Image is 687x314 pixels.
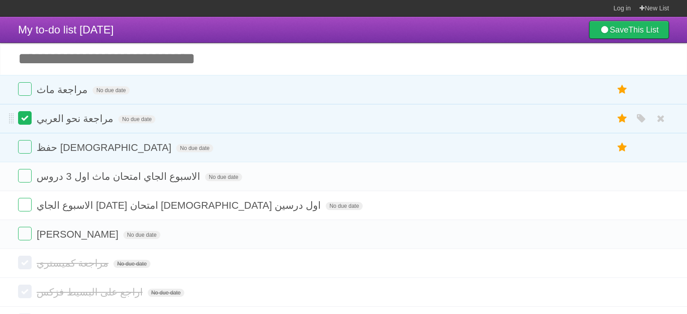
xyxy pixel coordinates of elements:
[37,142,173,153] span: حفظ [DEMOGRAPHIC_DATA]
[37,200,323,211] span: الاسبوع الجاي [DATE] امتحان [DEMOGRAPHIC_DATA] اول درسين
[113,260,150,268] span: No due date
[628,25,659,34] b: This List
[614,82,631,97] label: Star task
[18,111,32,125] label: Done
[37,258,111,269] span: مراجعة كميستري
[37,286,145,298] span: اراجع على البسيط فزكس
[326,202,362,210] span: No due date
[18,140,32,154] label: Done
[614,140,631,155] label: Star task
[205,173,242,181] span: No due date
[37,171,202,182] span: الاسبوع الجاي امتحان ماث اول 3 دروس
[93,86,129,94] span: No due date
[37,229,121,240] span: [PERSON_NAME]
[18,23,114,36] span: My to-do list [DATE]
[118,115,155,123] span: No due date
[18,256,32,269] label: Done
[18,82,32,96] label: Done
[18,169,32,183] label: Done
[18,198,32,211] label: Done
[614,111,631,126] label: Star task
[37,113,116,124] span: مراجعة نحو العربي
[37,84,90,95] span: مراجعة ماث
[18,227,32,240] label: Done
[176,144,213,152] span: No due date
[148,289,184,297] span: No due date
[589,21,669,39] a: SaveThis List
[18,285,32,298] label: Done
[123,231,160,239] span: No due date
